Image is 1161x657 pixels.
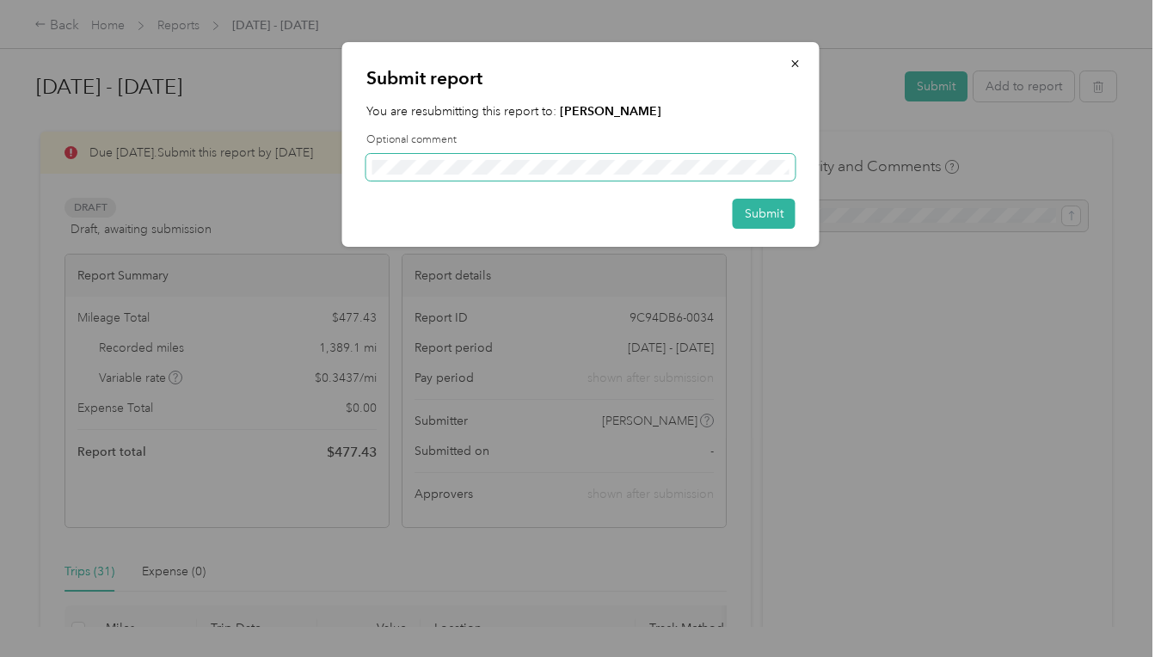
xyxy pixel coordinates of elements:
[733,199,795,229] button: Submit
[366,66,795,90] p: Submit report
[560,104,661,119] strong: [PERSON_NAME]
[1065,561,1161,657] iframe: Everlance-gr Chat Button Frame
[366,102,795,120] p: You are resubmitting this report to:
[366,132,795,148] label: Optional comment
